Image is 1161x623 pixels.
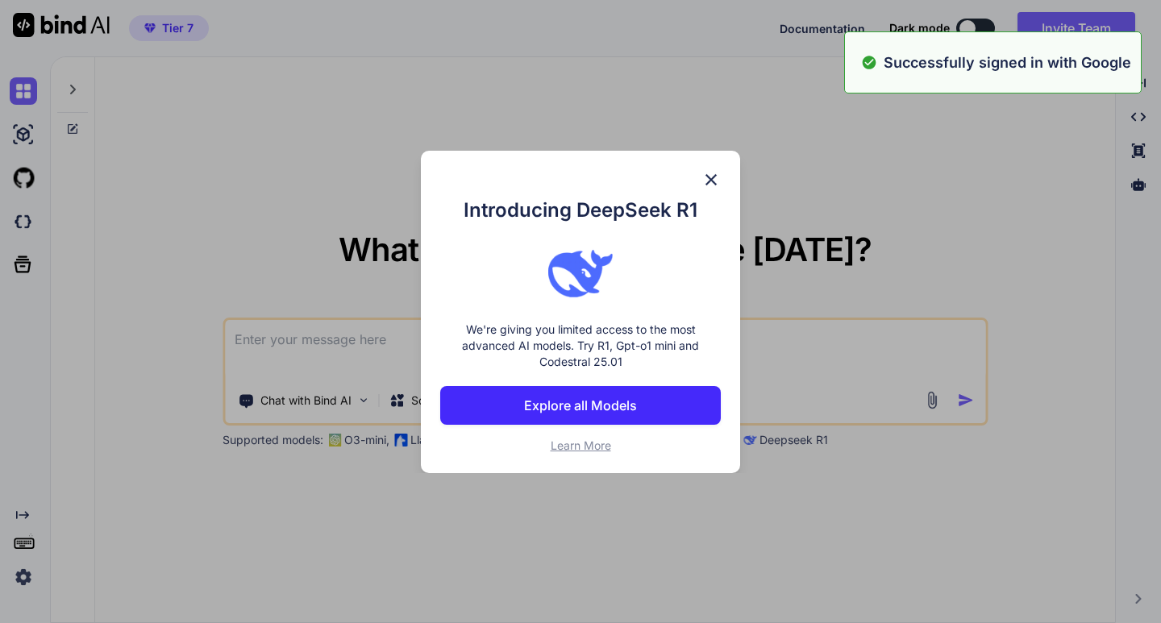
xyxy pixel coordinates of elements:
[701,170,721,189] img: close
[440,322,721,370] p: We're giving you limited access to the most advanced AI models. Try R1, Gpt-o1 mini and Codestral...
[548,241,613,305] img: bind logo
[884,52,1131,73] p: Successfully signed in with Google
[861,52,877,73] img: alert
[440,196,721,225] h1: Introducing DeepSeek R1
[524,396,637,415] p: Explore all Models
[440,386,721,425] button: Explore all Models
[551,438,611,452] span: Learn More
